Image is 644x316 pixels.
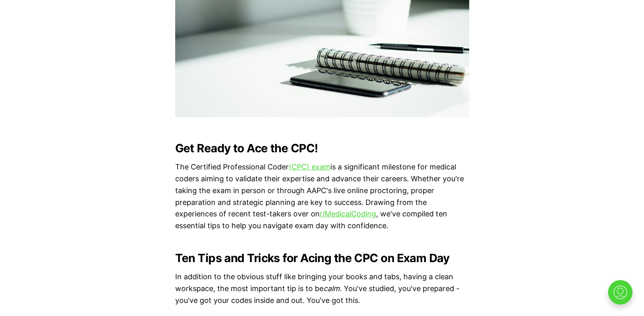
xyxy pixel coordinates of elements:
[601,276,644,316] iframe: portal-trigger
[320,209,376,218] a: r/MedicalCoding
[175,251,469,265] h2: Ten Tips and Tricks for Acing the CPC on Exam Day
[175,271,469,306] p: In addition to the obvious stuff like bringing your books and tabs, having a clean workspace, the...
[323,284,340,293] em: calm
[175,161,469,232] p: The Certified Professional Coder is a significant milestone for medical coders aiming to validate...
[175,141,318,155] strong: Get Ready to Ace the CPC!
[289,162,330,171] a: (CPC) exam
